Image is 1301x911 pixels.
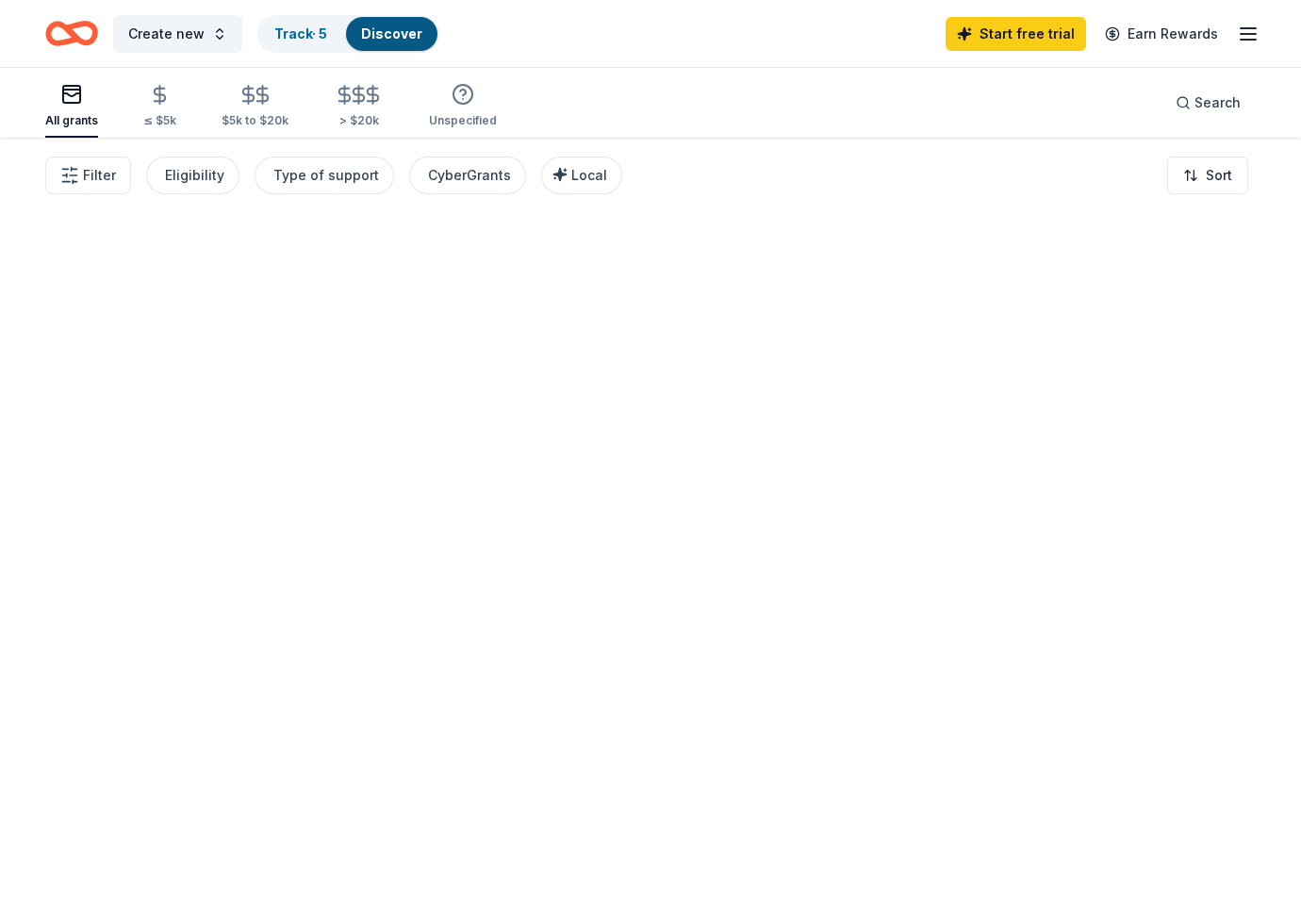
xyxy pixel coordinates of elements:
button: Eligibility [146,157,239,194]
div: > $20k [334,113,384,128]
span: Local [571,167,607,183]
div: ≤ $5k [143,113,176,128]
button: Local [541,157,622,194]
button: $5k to $20k [222,76,288,138]
button: Unspecified [429,75,497,138]
span: Search [1194,91,1241,114]
span: Sort [1206,164,1232,187]
div: Eligibility [165,164,224,187]
a: Track· 5 [274,25,327,41]
div: Unspecified [429,113,497,128]
button: Sort [1167,157,1248,194]
button: Filter [45,157,131,194]
button: ≤ $5k [143,76,176,138]
a: Home [45,11,98,56]
div: Type of support [273,164,379,187]
span: Create new [128,23,205,45]
button: Create new [113,15,242,53]
button: CyberGrants [409,157,526,194]
a: Earn Rewards [1094,17,1229,51]
a: Start free trial [946,17,1086,51]
span: Filter [83,164,116,187]
a: Discover [361,25,422,41]
button: Search [1161,84,1256,122]
div: $5k to $20k [222,113,288,128]
div: CyberGrants [428,164,511,187]
button: Track· 5Discover [257,15,439,53]
div: All grants [45,113,98,128]
button: > $20k [334,76,384,138]
button: Type of support [255,157,394,194]
button: All grants [45,75,98,138]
